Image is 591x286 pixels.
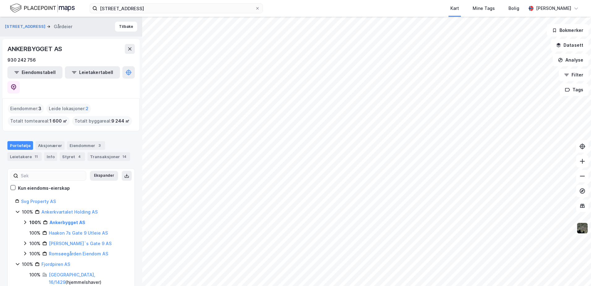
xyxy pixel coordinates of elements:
div: Styret [60,152,85,161]
div: [PERSON_NAME] [536,5,571,12]
div: Portefølje [7,141,33,150]
div: Kun eiendoms-eierskap [18,184,70,192]
span: 1 600 ㎡ [49,117,67,125]
div: Leietakere [7,152,42,161]
input: Søk på adresse, matrikkel, gårdeiere, leietakere eller personer [97,4,255,13]
div: 100% [29,240,40,247]
div: 3 [96,142,103,149]
a: Ankerbygget AS [49,220,85,225]
span: 9 244 ㎡ [111,117,130,125]
div: 11 [33,154,39,160]
button: Tilbake [115,22,137,32]
div: Info [44,152,57,161]
iframe: Chat Widget [560,256,591,286]
div: 100% [29,271,40,279]
div: Kontrollprogram for chat [560,256,591,286]
a: [PERSON_NAME]`s Gate 9 AS [49,241,112,246]
div: Bolig [508,5,519,12]
div: ( hjemmelshaver ) [49,271,127,286]
img: 9k= [576,222,588,234]
a: Haakon 7s Gate 9 Utleie AS [49,230,108,236]
div: 100% [22,261,33,268]
div: 100% [29,229,40,237]
div: 930 242 756 [7,56,36,64]
button: Tags [560,84,589,96]
a: Svg Property AS [21,199,56,204]
div: 100% [29,250,40,258]
div: Leide lokasjoner : [46,104,91,114]
div: 100% [22,208,33,216]
div: Transaksjoner [87,152,130,161]
div: 100% [29,219,41,226]
button: Datasett [551,39,589,51]
a: Romsøegården Eiendom AS [49,251,108,256]
button: [STREET_ADDRESS] [5,24,47,30]
div: 14 [121,154,128,160]
div: Mine Tags [473,5,495,12]
button: Analyse [553,54,589,66]
button: Eiendomstabell [7,66,62,79]
button: Filter [559,69,589,81]
button: Bokmerker [547,24,589,37]
div: Kart [450,5,459,12]
div: Gårdeier [54,23,72,30]
span: 3 [38,105,41,112]
a: [GEOGRAPHIC_DATA], 16/1429 [49,272,95,285]
span: 2 [86,105,88,112]
div: 4 [76,154,83,160]
div: Eiendommer : [8,104,44,114]
div: ANKERBYGGET AS [7,44,63,54]
a: Ankerkvartalet Holding AS [41,209,98,214]
div: Eiendommer [67,141,105,150]
a: Fjordpiren AS [41,262,70,267]
button: Ekspander [90,171,118,181]
input: Søk [18,171,86,180]
div: Aksjonærer [36,141,65,150]
button: Leietakertabell [65,66,120,79]
div: Totalt tomteareal : [8,116,70,126]
div: Totalt byggareal : [72,116,132,126]
img: logo.f888ab2527a4732fd821a326f86c7f29.svg [10,3,75,14]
